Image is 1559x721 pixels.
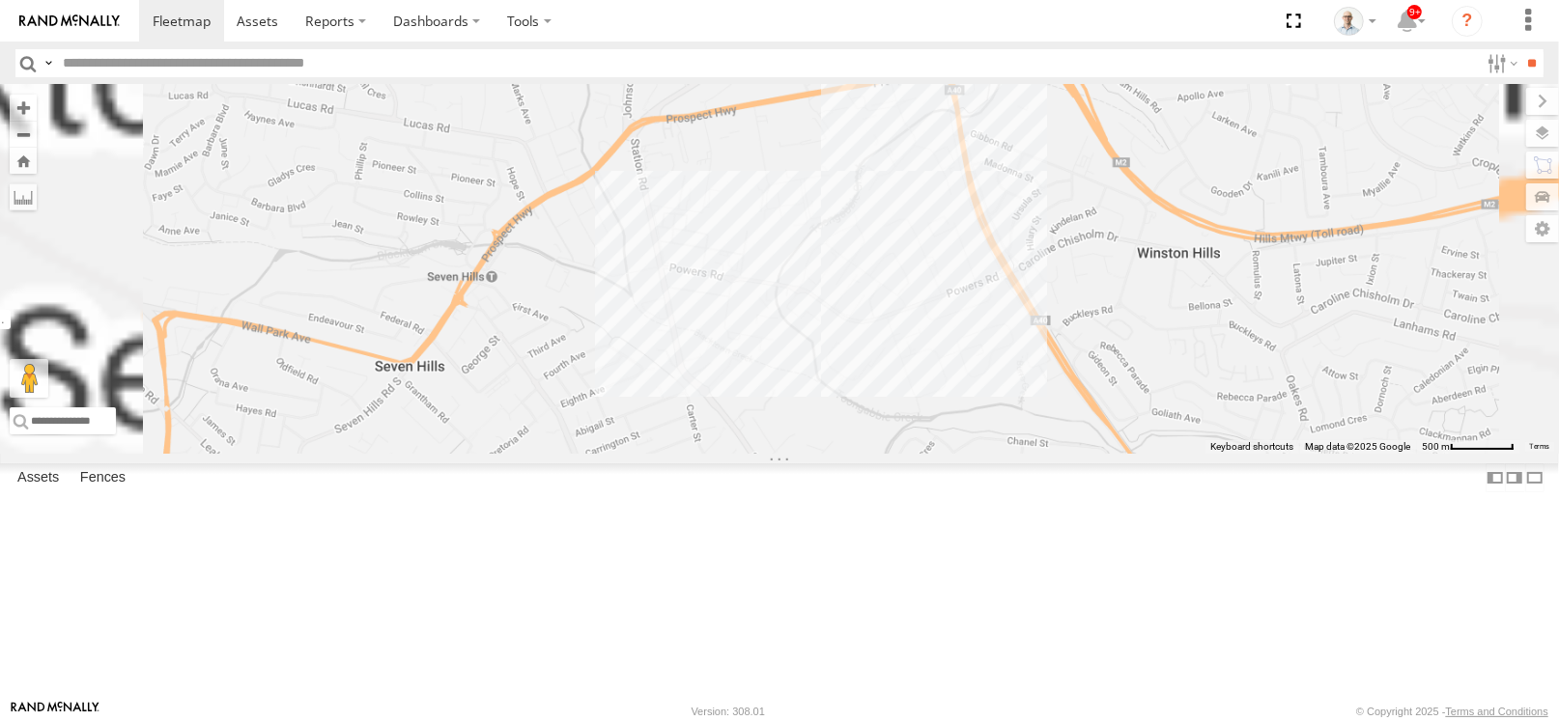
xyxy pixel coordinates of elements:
[692,706,765,717] div: Version: 308.01
[10,121,37,148] button: Zoom out
[10,148,37,174] button: Zoom Home
[1480,49,1521,77] label: Search Filter Options
[10,95,37,121] button: Zoom in
[19,14,120,28] img: rand-logo.svg
[1452,6,1483,37] i: ?
[1505,463,1524,491] label: Dock Summary Table to the Right
[1356,706,1548,717] div: © Copyright 2025 -
[1210,440,1293,454] button: Keyboard shortcuts
[11,702,99,721] a: Visit our Website
[1305,441,1410,452] span: Map data ©2025 Google
[1446,706,1548,717] a: Terms and Conditions
[1486,463,1505,491] label: Dock Summary Table to the Left
[1526,215,1559,242] label: Map Settings
[41,49,56,77] label: Search Query
[10,359,48,398] button: Drag Pegman onto the map to open Street View
[1327,7,1383,36] div: Kurt Byers
[1416,440,1520,454] button: Map Scale: 500 m per 63 pixels
[8,464,69,491] label: Assets
[1422,441,1450,452] span: 500 m
[10,183,37,210] label: Measure
[1530,443,1550,451] a: Terms (opens in new tab)
[71,464,135,491] label: Fences
[1525,463,1545,491] label: Hide Summary Table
